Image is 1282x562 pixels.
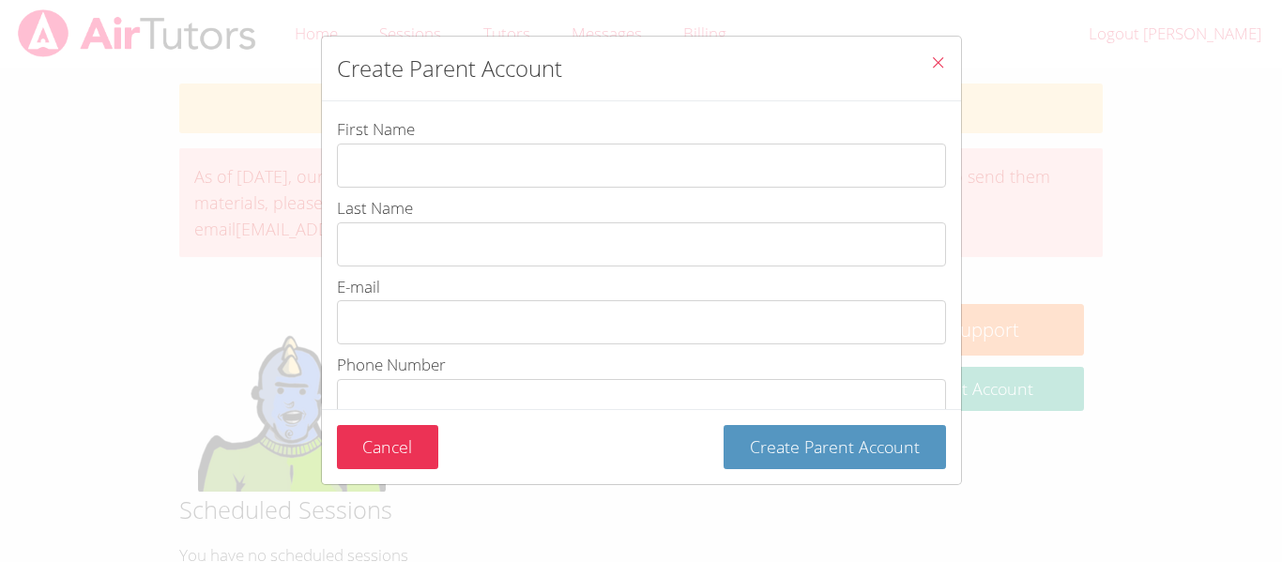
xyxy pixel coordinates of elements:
span: Last Name [337,197,413,219]
input: First Name [337,144,946,188]
input: E-mail [337,300,946,344]
h2: Create Parent Account [337,52,562,85]
button: Create Parent Account [724,425,946,469]
input: Last Name [337,222,946,266]
button: Close [915,37,961,94]
span: Phone Number [337,354,446,375]
span: Create Parent Account [750,435,920,458]
span: First Name [337,118,415,140]
input: Phone Number [337,379,946,423]
span: E-mail [337,276,380,297]
button: Cancel [337,425,439,469]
